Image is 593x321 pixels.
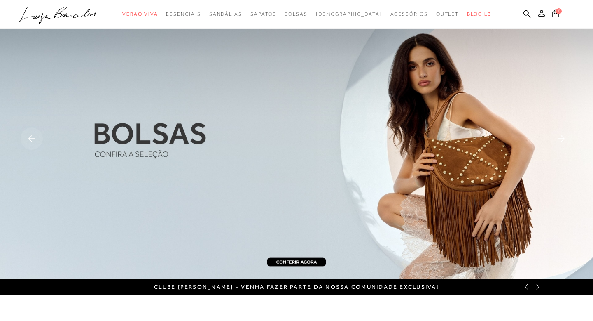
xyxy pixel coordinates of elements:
[316,11,382,17] span: [DEMOGRAPHIC_DATA]
[390,11,428,17] span: Acessórios
[166,7,201,22] a: categoryNavScreenReaderText
[467,11,491,17] span: BLOG LB
[122,7,158,22] a: categoryNavScreenReaderText
[250,7,276,22] a: categoryNavScreenReaderText
[250,11,276,17] span: Sapatos
[467,7,491,22] a: BLOG LB
[154,283,439,290] a: CLUBE [PERSON_NAME] - Venha fazer parte da nossa comunidade exclusiva!
[436,11,459,17] span: Outlet
[209,7,242,22] a: categoryNavScreenReaderText
[285,11,308,17] span: Bolsas
[122,11,158,17] span: Verão Viva
[550,9,561,20] button: 0
[390,7,428,22] a: categoryNavScreenReaderText
[209,11,242,17] span: Sandálias
[285,7,308,22] a: categoryNavScreenReaderText
[166,11,201,17] span: Essenciais
[556,8,562,14] span: 0
[316,7,382,22] a: noSubCategoriesText
[436,7,459,22] a: categoryNavScreenReaderText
